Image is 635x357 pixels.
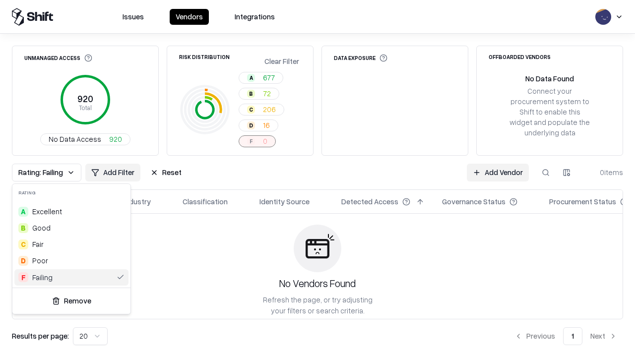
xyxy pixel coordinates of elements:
span: Good [32,223,51,233]
div: Poor [32,255,48,266]
span: Fair [32,239,44,249]
div: C [18,239,28,249]
div: A [18,207,28,217]
span: Excellent [32,206,62,217]
div: D [18,256,28,266]
div: Rating [12,184,130,201]
div: B [18,223,28,233]
div: Failing [32,272,53,283]
div: Suggestions [12,201,130,288]
div: F [18,272,28,282]
button: Remove [16,292,127,310]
